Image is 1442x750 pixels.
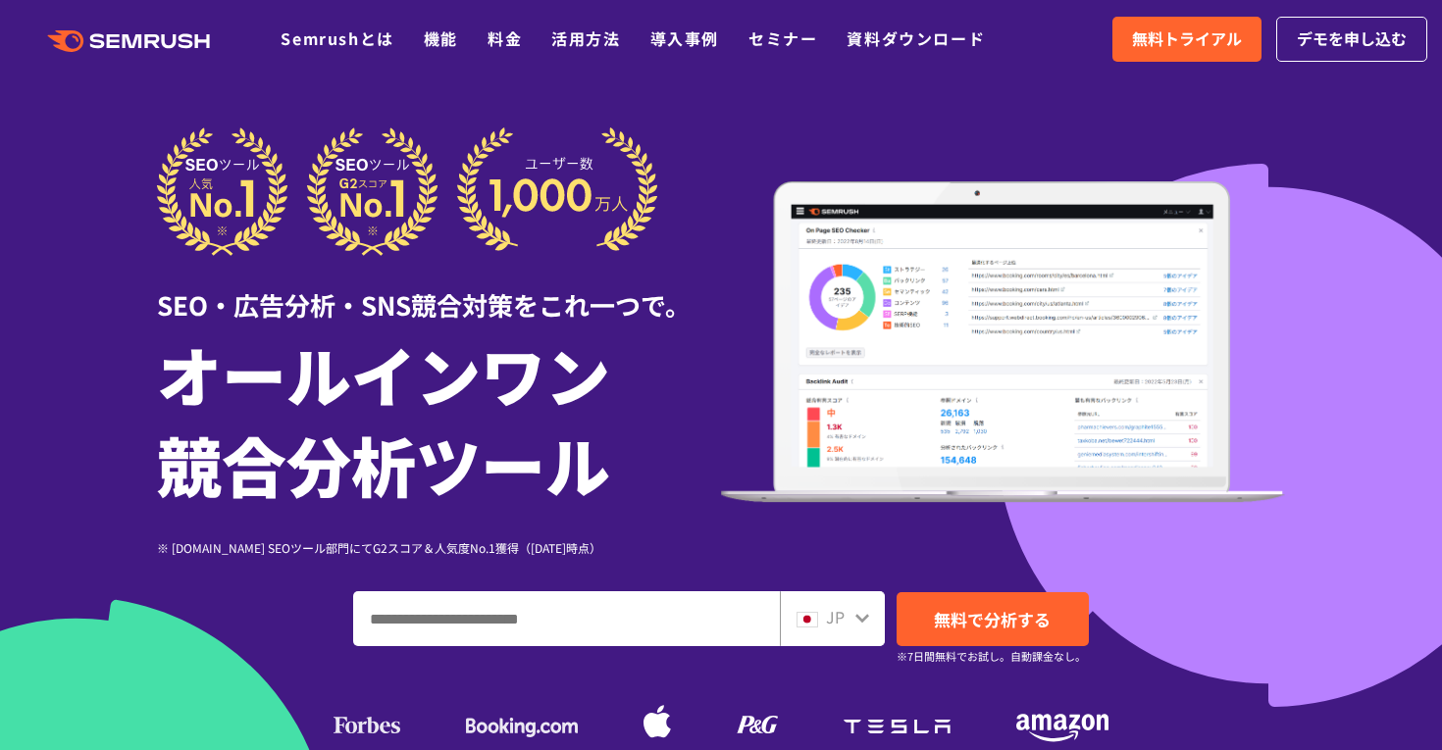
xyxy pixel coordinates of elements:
[1132,26,1242,52] span: 無料トライアル
[157,328,721,509] h1: オールインワン 競合分析ツール
[424,26,458,50] a: 機能
[1112,17,1262,62] a: 無料トライアル
[488,26,522,50] a: 料金
[897,592,1089,646] a: 無料で分析する
[281,26,393,50] a: Semrushとは
[157,538,721,557] div: ※ [DOMAIN_NAME] SEOツール部門にてG2スコア＆人気度No.1獲得（[DATE]時点）
[354,592,779,645] input: ドメイン、キーワードまたはURLを入力してください
[826,605,845,628] span: JP
[847,26,985,50] a: 資料ダウンロード
[934,607,1051,631] span: 無料で分析する
[157,256,721,324] div: SEO・広告分析・SNS競合対策をこれ一つで。
[897,647,1086,666] small: ※7日間無料でお試し。自動課金なし。
[1276,17,1427,62] a: デモを申し込む
[1297,26,1407,52] span: デモを申し込む
[748,26,817,50] a: セミナー
[551,26,620,50] a: 活用方法
[650,26,719,50] a: 導入事例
